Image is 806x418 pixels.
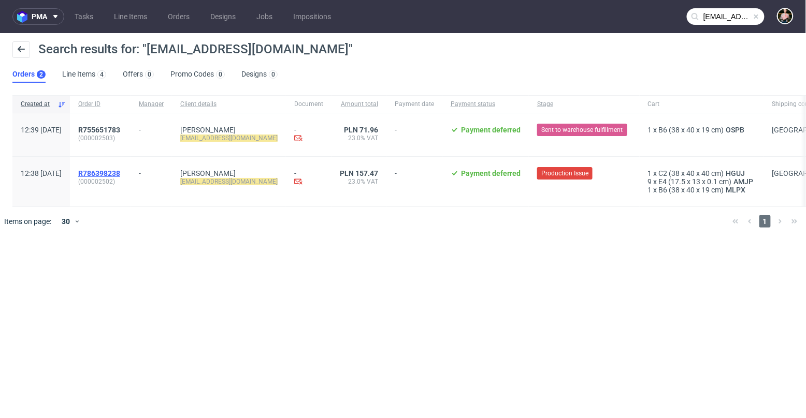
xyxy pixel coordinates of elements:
button: pma [12,8,64,25]
span: Cart [648,100,756,109]
a: Jobs [250,8,279,25]
mark: [EMAIL_ADDRESS][DOMAIN_NAME] [180,135,278,142]
a: R755651783 [78,126,122,134]
span: Client details [180,100,278,109]
span: Search results for: "[EMAIL_ADDRESS][DOMAIN_NAME]" [38,42,353,56]
span: Stage [537,100,631,109]
span: - [395,169,434,194]
span: B6 (38 x 40 x 19 cm) [659,126,724,134]
div: 0 [148,71,151,78]
span: Items on page: [4,216,51,227]
div: - [139,122,164,134]
div: x [648,186,756,194]
span: Manager [139,100,164,109]
a: MLPX [724,186,748,194]
a: Designs0 [241,66,278,83]
a: Offers0 [123,66,154,83]
span: Payment deferred [461,169,521,177]
span: Payment status [451,100,521,109]
a: [PERSON_NAME] [180,126,236,134]
span: pma [32,13,47,20]
span: 1 [759,215,771,228]
span: Payment deferred [461,126,521,134]
a: Tasks [68,8,99,25]
a: Impositions [287,8,337,25]
a: Orders2 [12,66,46,83]
span: E4 (17.5 x 13 x 0.1 cm) [659,177,732,186]
div: 4 [100,71,104,78]
div: 30 [55,214,74,229]
span: Amount total [340,100,378,109]
span: Payment date [395,100,434,109]
span: C2 (38 x 40 x 40 cm) [659,169,724,177]
span: 12:38 [DATE] [21,169,62,177]
div: x [648,169,756,177]
a: OSPB [724,126,747,134]
a: AMJP [732,177,756,186]
div: 0 [219,71,222,78]
span: 9 [648,177,652,186]
a: [PERSON_NAME] [180,169,236,177]
a: Designs [204,8,242,25]
span: Sent to warehouse fulfillment [541,125,623,135]
span: Created at [21,100,53,109]
a: Line Items [108,8,153,25]
div: - [294,126,323,144]
span: 23.0% VAT [340,177,378,186]
img: logo [17,11,32,23]
span: Document [294,100,323,109]
span: (000002502) [78,177,122,186]
span: R786398238 [78,169,120,177]
span: 1 [648,169,652,177]
div: - [294,169,323,187]
div: 0 [271,71,275,78]
a: HGUJ [724,169,747,177]
a: R786398238 [78,169,122,177]
mark: [EMAIL_ADDRESS][DOMAIN_NAME] [180,178,278,185]
span: R755651783 [78,126,120,134]
span: 1 [648,126,652,134]
div: x [648,177,756,186]
a: Orders [162,8,196,25]
span: (000002503) [78,134,122,142]
img: Marta Tomaszewska [778,9,793,23]
span: - [395,126,434,144]
span: PLN 157.47 [340,169,378,177]
div: 2 [39,71,43,78]
div: - [139,165,164,177]
a: Promo Codes0 [170,66,225,83]
span: PLN 71.96 [344,126,378,134]
div: x [648,126,756,134]
span: Order ID [78,100,122,109]
span: 23.0% VAT [340,134,378,142]
a: Line Items4 [62,66,106,83]
span: 12:39 [DATE] [21,126,62,134]
span: 1 [648,186,652,194]
span: B6 (38 x 40 x 19 cm) [659,186,724,194]
span: Production Issue [541,169,588,178]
